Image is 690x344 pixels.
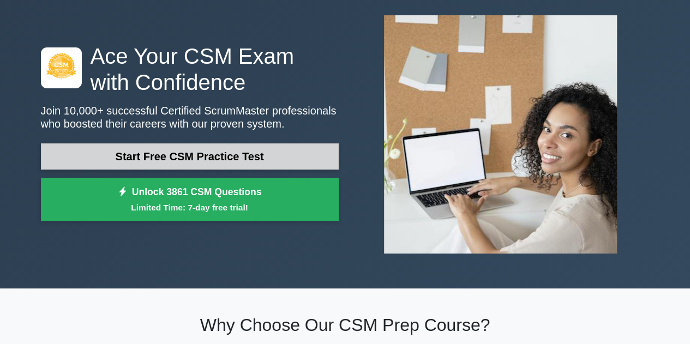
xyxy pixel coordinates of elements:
[41,43,339,95] h1: Ace Your CSM Exam with Confidence
[41,315,650,335] h2: Why Choose Our CSM Prep Course?
[55,201,325,214] small: Limited Time: 7-day free trial!
[41,143,339,170] a: Start Free CSM Practice Test
[41,104,339,130] p: Join 10,000+ successful Certified ScrumMaster professionals who boosted their careers with our pr...
[41,178,339,221] a: Unlock 3861 CSM QuestionsLimited Time: 7-day free trial!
